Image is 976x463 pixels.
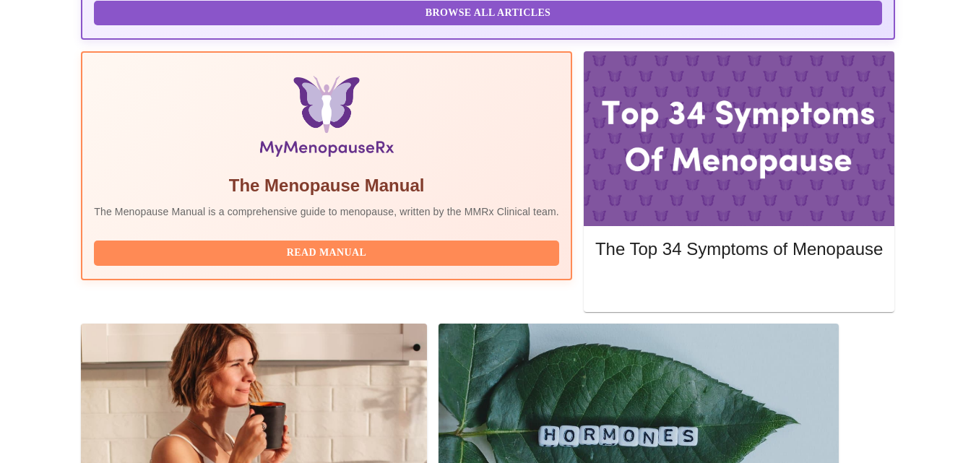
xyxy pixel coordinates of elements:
[595,238,883,261] h5: The Top 34 Symptoms of Menopause
[94,204,559,219] p: The Menopause Manual is a comprehensive guide to menopause, written by the MMRx Clinical team.
[595,274,883,300] button: Read More
[168,76,485,163] img: Menopause Manual
[108,4,868,22] span: Browse All Articles
[94,6,886,18] a: Browse All Articles
[94,1,882,26] button: Browse All Articles
[595,280,886,292] a: Read More
[108,244,545,262] span: Read Manual
[94,241,559,266] button: Read Manual
[94,246,563,258] a: Read Manual
[94,174,559,197] h5: The Menopause Manual
[610,278,868,296] span: Read More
